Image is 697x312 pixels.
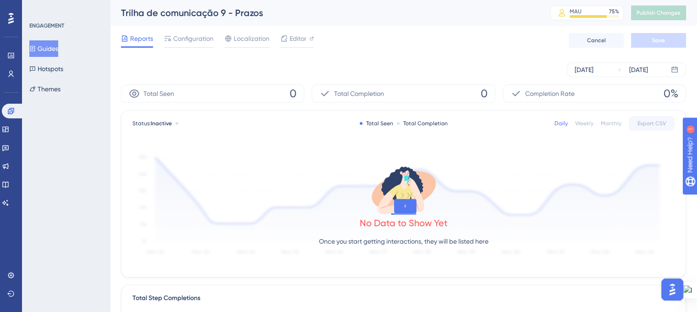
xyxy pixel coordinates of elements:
div: No Data to Show Yet [360,217,448,229]
div: 75 % [609,8,619,15]
div: Monthly [601,120,621,127]
button: Save [631,33,686,48]
span: 0% [664,86,678,101]
div: [DATE] [575,64,593,75]
span: Save [652,37,665,44]
span: Completion Rate [525,88,575,99]
div: MAU [570,8,582,15]
div: ENGAGEMENT [29,22,64,29]
div: Trilha de comunicação 9 - Prazos [121,6,527,19]
div: Total Seen [360,120,393,127]
span: Publish Changes [637,9,681,17]
span: Need Help? [22,2,57,13]
button: Themes [29,81,60,97]
span: Export CSV [637,120,666,127]
span: Inactive [151,120,172,127]
div: [DATE] [629,64,648,75]
button: Cancel [569,33,624,48]
span: Editor [290,33,307,44]
div: 1 [64,5,66,12]
span: 0 [290,86,296,101]
button: Guides [29,40,58,57]
span: Reports [130,33,153,44]
button: Export CSV [629,116,675,131]
div: Total Step Completions [132,293,200,304]
div: Total Completion [397,120,448,127]
button: Hotspots [29,61,63,77]
div: Daily [554,120,568,127]
span: Localization [234,33,269,44]
span: Status: [132,120,172,127]
span: 0 [481,86,488,101]
p: Once you start getting interactions, they will be listed here [319,236,488,247]
span: Total Seen [143,88,174,99]
span: Configuration [173,33,214,44]
button: Publish Changes [631,6,686,20]
span: Total Completion [334,88,384,99]
div: Weekly [575,120,593,127]
iframe: UserGuiding AI Assistant Launcher [659,276,686,303]
span: Cancel [587,37,606,44]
